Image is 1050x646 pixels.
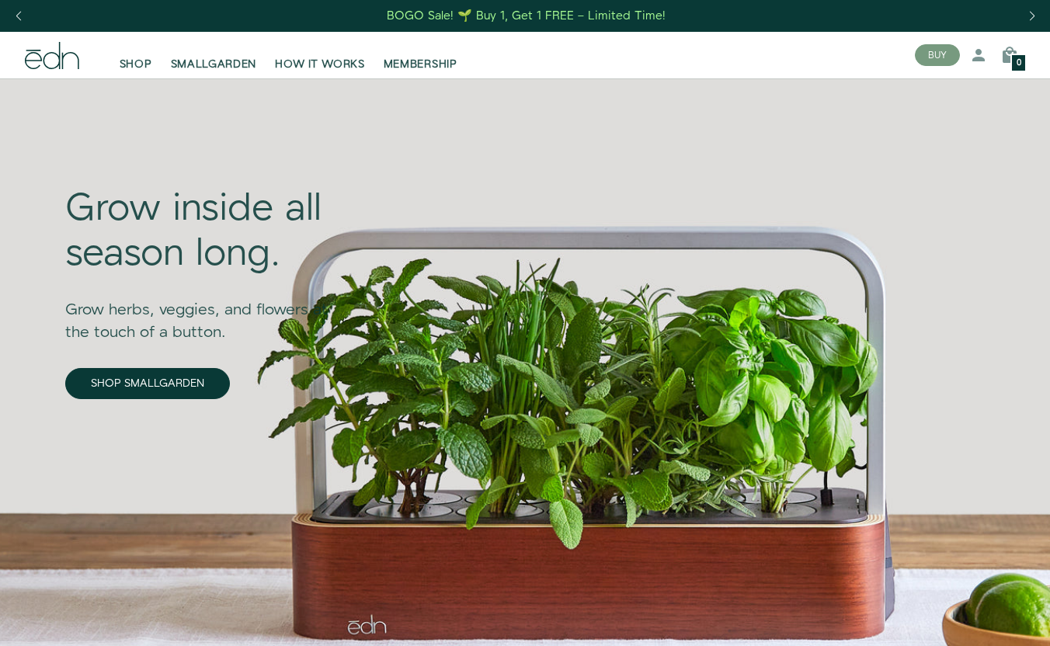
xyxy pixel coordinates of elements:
[387,8,666,24] div: BOGO Sale! 🌱 Buy 1, Get 1 FREE – Limited Time!
[275,57,364,72] span: HOW IT WORKS
[915,44,960,66] button: BUY
[110,38,162,72] a: SHOP
[120,57,152,72] span: SHOP
[65,277,351,344] div: Grow herbs, veggies, and flowers at the touch of a button.
[162,38,266,72] a: SMALLGARDEN
[266,38,374,72] a: HOW IT WORKS
[386,4,668,28] a: BOGO Sale! 🌱 Buy 1, Get 1 FREE – Limited Time!
[171,57,257,72] span: SMALLGARDEN
[65,368,230,399] a: SHOP SMALLGARDEN
[65,187,351,276] div: Grow inside all season long.
[374,38,467,72] a: MEMBERSHIP
[1017,59,1021,68] span: 0
[930,599,1034,638] iframe: Opens a widget where you can find more information
[384,57,457,72] span: MEMBERSHIP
